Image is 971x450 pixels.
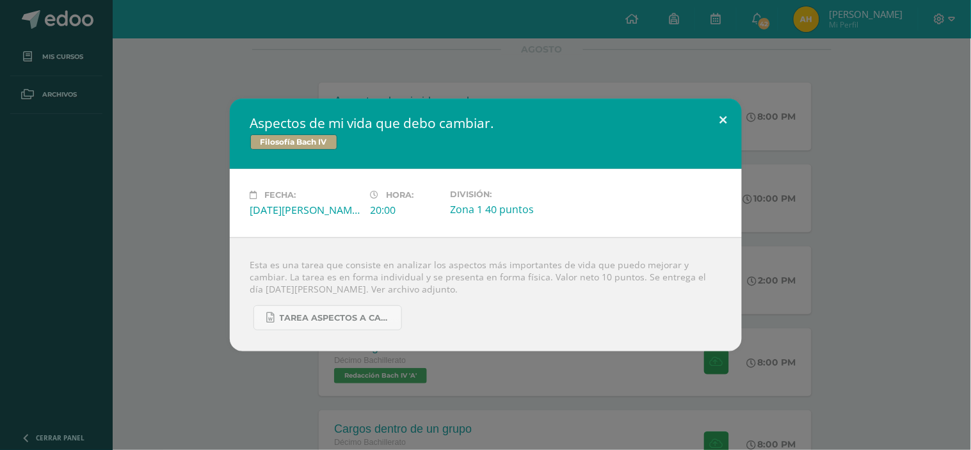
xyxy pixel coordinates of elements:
[230,237,742,351] div: Esta es una tarea que consiste en analizar los aspectos más importantes de vida que puedo mejorar...
[253,305,402,330] a: Tarea aspectos a cambiar de mi vida.docx
[451,202,561,216] div: Zona 1 40 puntos
[705,99,742,142] button: Close (Esc)
[451,189,561,199] label: División:
[371,203,440,217] div: 20:00
[250,134,337,150] span: Filosofía Bach IV
[250,203,360,217] div: [DATE][PERSON_NAME]
[265,190,296,200] span: Fecha:
[280,313,395,323] span: Tarea aspectos a cambiar de mi vida.docx
[250,114,721,132] h2: Aspectos de mi vida que debo cambiar.
[387,190,414,200] span: Hora:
